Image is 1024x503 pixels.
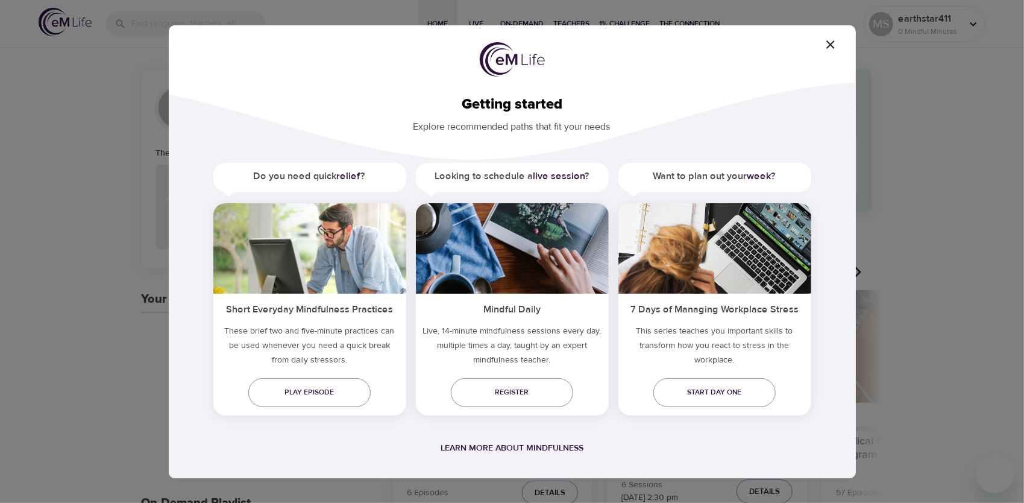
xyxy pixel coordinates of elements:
[663,386,766,399] span: Start day one
[416,324,609,372] p: Live, 14-minute mindfulness sessions every day, multiple times a day, taught by an expert mindful...
[213,163,406,190] h5: Do you need quick ?
[480,42,545,77] img: logo
[258,386,361,399] span: Play episode
[441,443,583,454] a: Learn more about mindfulness
[213,324,406,372] h5: These brief two and five-minute practices can be used whenever you need a quick break from daily ...
[188,113,837,134] p: Explore recommended paths that fit your needs
[188,96,837,113] h2: Getting started
[653,378,776,407] a: Start day one
[747,170,771,182] a: week
[337,170,361,182] a: relief
[533,170,585,182] a: live session
[416,203,609,294] img: ims
[460,386,564,399] span: Register
[213,203,406,294] img: ims
[248,378,371,407] a: Play episode
[451,378,573,407] a: Register
[618,203,811,294] img: ims
[618,294,811,323] h5: 7 Days of Managing Workplace Stress
[416,163,609,190] h5: Looking to schedule a ?
[618,163,811,190] h5: Want to plan out your ?
[618,324,811,372] p: This series teaches you important skills to transform how you react to stress in the workplace.
[213,294,406,323] h5: Short Everyday Mindfulness Practices
[416,294,609,323] h5: Mindful Daily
